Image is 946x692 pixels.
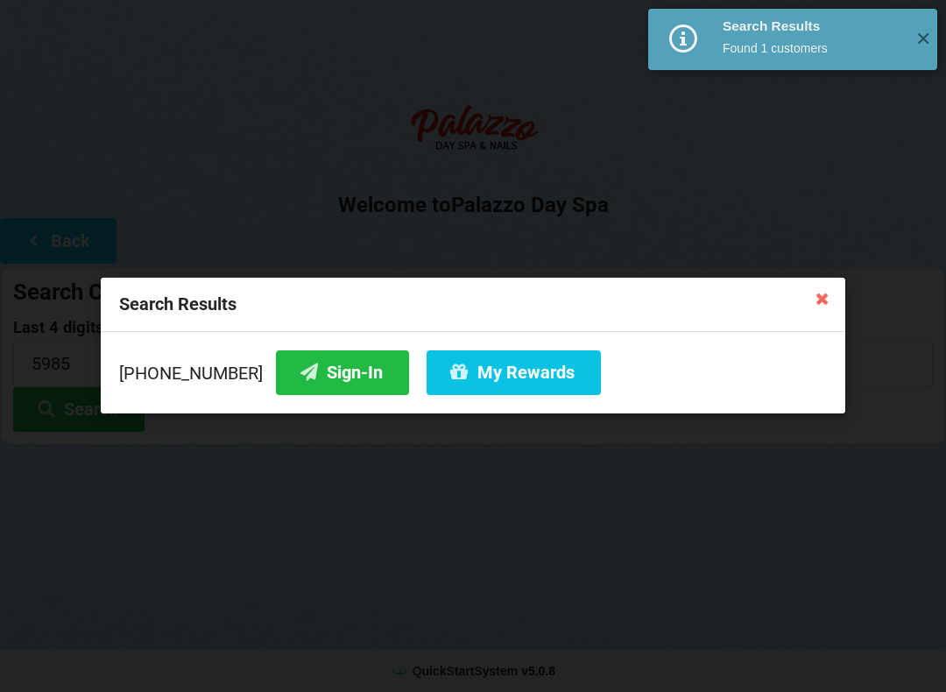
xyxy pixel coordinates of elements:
div: Search Results [101,278,845,332]
button: Sign-In [276,350,409,395]
div: [PHONE_NUMBER] [119,350,827,395]
div: Search Results [723,18,902,35]
button: My Rewards [427,350,601,395]
div: Found 1 customers [723,39,902,57]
